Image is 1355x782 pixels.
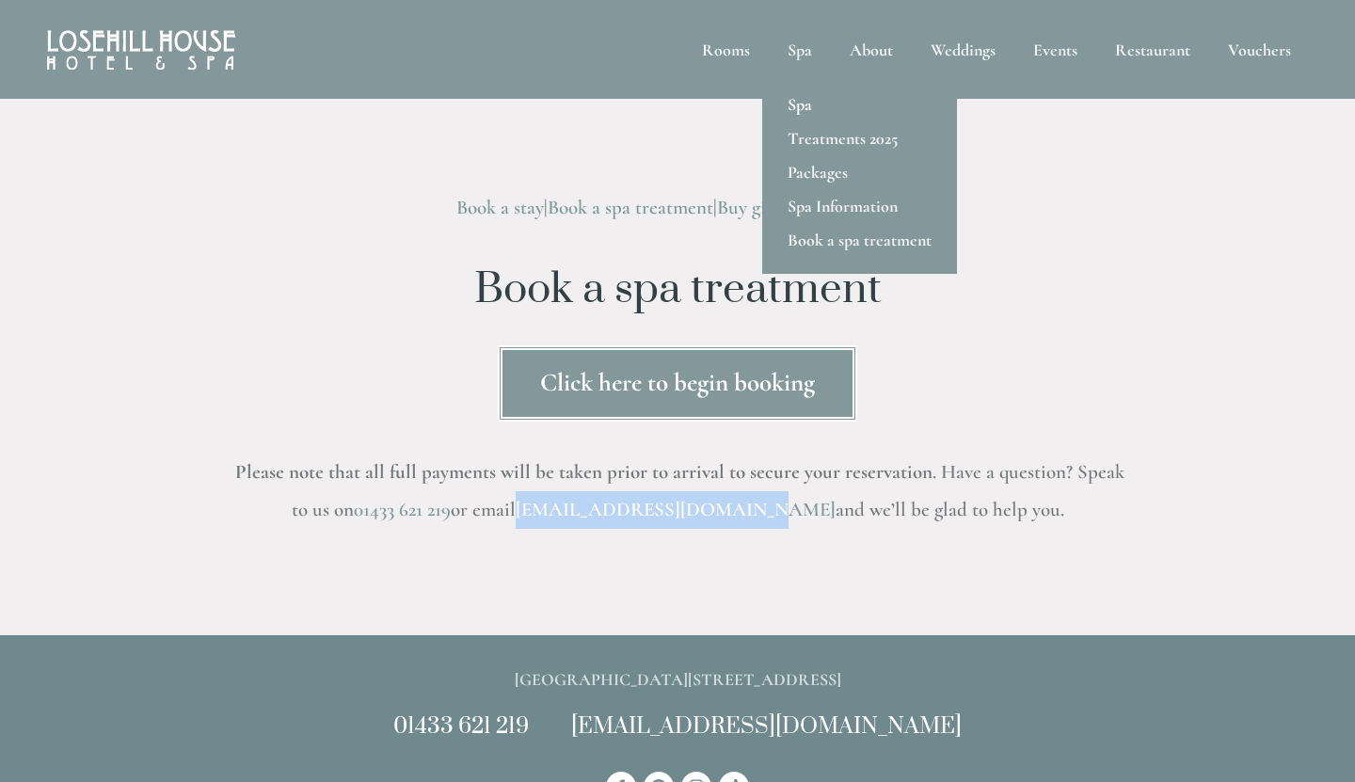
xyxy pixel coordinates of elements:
[685,28,767,71] div: Rooms
[354,498,451,521] a: 01433 621 219
[762,155,957,189] a: Packages
[456,196,544,219] a: Book a stay
[762,121,957,155] a: Treatments 2025
[914,28,1012,71] div: Weddings
[1211,28,1308,71] a: Vouchers
[228,266,1127,313] h1: Book a spa treatment
[228,189,1127,227] h3: | |
[771,28,829,71] div: Spa
[762,223,957,257] a: Book a spa treatment
[571,712,962,741] a: [EMAIL_ADDRESS][DOMAIN_NAME]
[235,460,933,484] strong: Please note that all full payments will be taken prior to arrival to secure your reservation
[228,454,1127,529] h3: . Have a question? Speak to us on or email and we’ll be glad to help you.
[1016,28,1094,71] div: Events
[717,196,900,219] a: Buy gifts & experiences
[762,88,957,121] a: Spa
[1098,28,1207,71] div: Restaurant
[548,196,713,219] a: Book a spa treatment
[47,30,235,70] img: Losehill House
[228,665,1127,694] p: [GEOGRAPHIC_DATA][STREET_ADDRESS]
[393,712,529,741] a: 01433 621 219
[516,498,836,521] a: [EMAIL_ADDRESS][DOMAIN_NAME]
[762,189,957,223] a: Spa Information
[498,345,857,422] a: Click here to begin booking
[833,28,910,71] div: About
